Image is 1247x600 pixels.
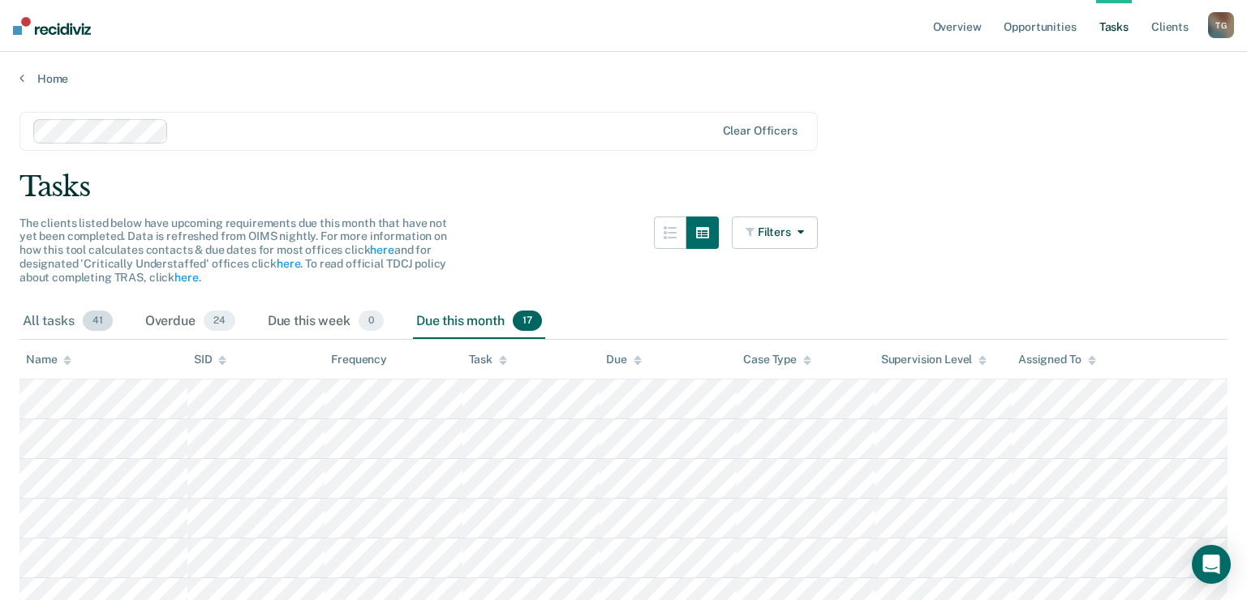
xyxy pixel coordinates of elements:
div: Assigned To [1018,353,1095,366]
a: Home [19,71,1228,86]
span: 41 [83,311,113,332]
span: 0 [359,311,384,332]
div: Supervision Level [881,353,987,366]
button: TG [1208,12,1234,38]
div: Due this week0 [264,304,387,340]
div: All tasks41 [19,304,116,340]
span: 24 [204,311,235,332]
div: Name [26,353,71,366]
div: Tasks [19,170,1228,204]
a: here [277,257,300,270]
img: Recidiviz [13,17,91,35]
div: SID [194,353,227,366]
a: here [174,271,198,284]
a: here [370,243,393,256]
div: Clear officers [723,124,798,138]
span: The clients listed below have upcoming requirements due this month that have not yet been complet... [19,216,447,284]
div: Open Intercom Messenger [1192,545,1231,584]
div: Case Type [743,353,811,366]
div: Due [606,353,642,366]
div: T G [1208,12,1234,38]
div: Frequency [331,353,387,366]
div: Due this month17 [413,304,545,340]
div: Task [469,353,507,366]
button: Filters [732,216,818,249]
span: 17 [513,311,542,332]
div: Overdue24 [142,304,239,340]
